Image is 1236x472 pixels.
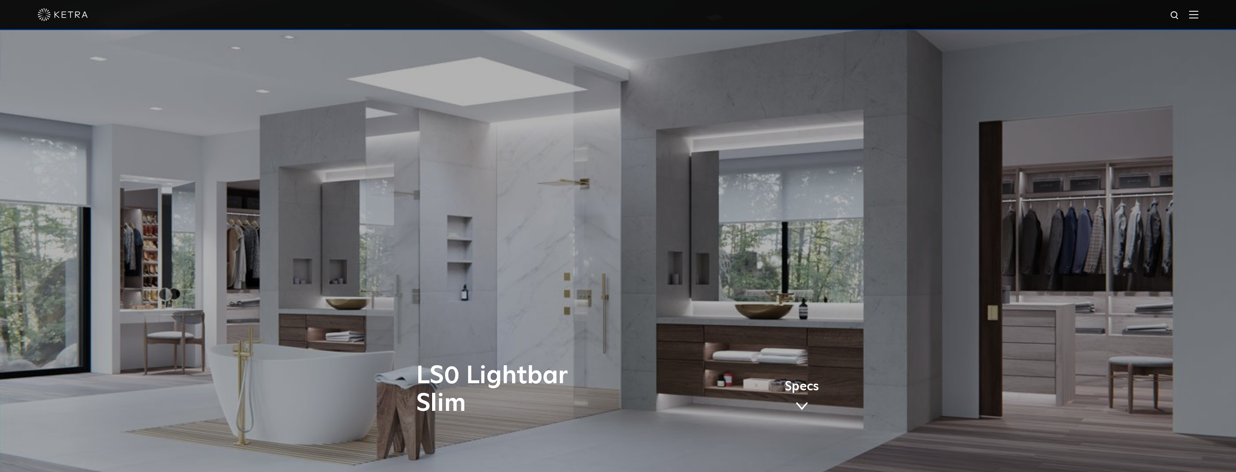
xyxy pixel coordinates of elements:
img: Hamburger%20Nav.svg [1189,10,1198,18]
img: search icon [1170,10,1180,21]
a: Specs [785,381,819,413]
h1: LS0 Lightbar Slim [416,362,653,418]
img: ketra-logo-2019-white [38,8,88,21]
span: Specs [785,381,819,393]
